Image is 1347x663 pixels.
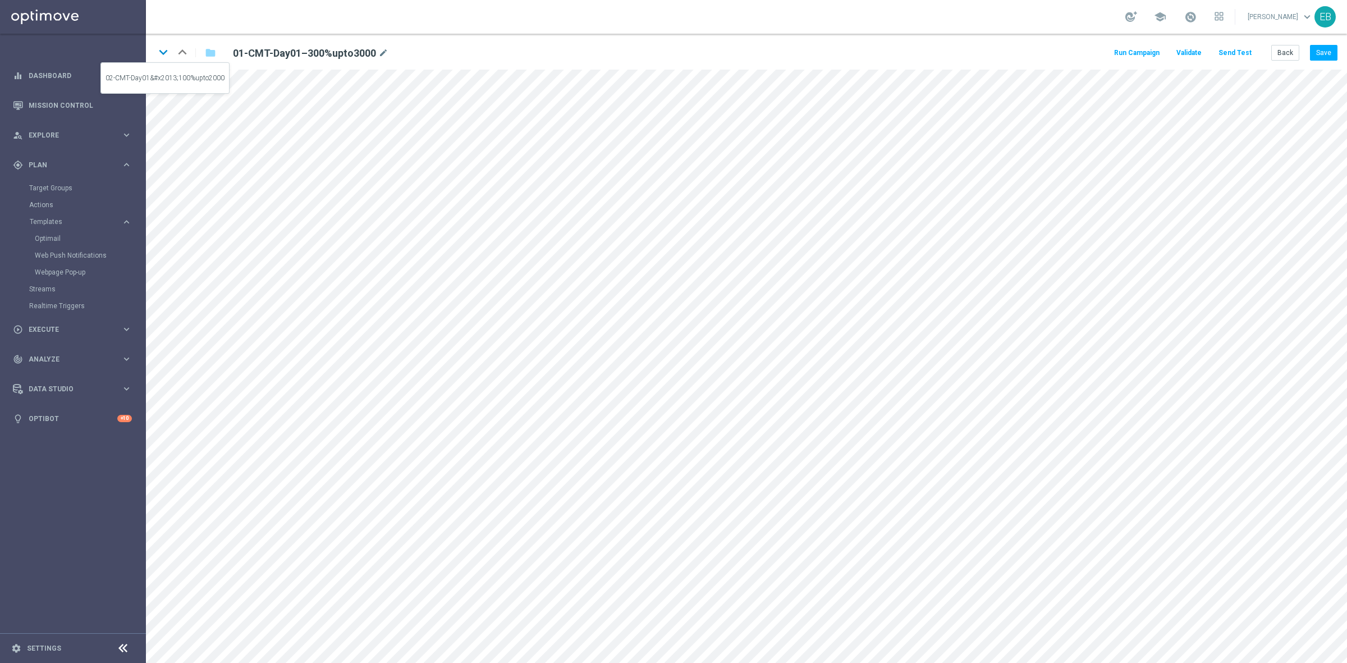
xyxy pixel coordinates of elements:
[121,130,132,140] i: keyboard_arrow_right
[12,355,132,364] button: track_changes Analyze keyboard_arrow_right
[155,44,172,61] i: keyboard_arrow_down
[1175,45,1203,61] button: Validate
[1154,11,1166,23] span: school
[29,356,121,363] span: Analyze
[35,268,117,277] a: Webpage Pop-up
[13,404,132,433] div: Optibot
[1310,45,1337,61] button: Save
[29,217,132,226] button: Templates keyboard_arrow_right
[29,285,117,294] a: Streams
[1217,45,1253,61] button: Send Test
[29,404,117,433] a: Optibot
[29,196,145,213] div: Actions
[1247,8,1314,25] a: [PERSON_NAME]keyboard_arrow_down
[121,324,132,335] i: keyboard_arrow_right
[121,217,132,227] i: keyboard_arrow_right
[13,354,121,364] div: Analyze
[12,161,132,170] button: gps_fixed Plan keyboard_arrow_right
[13,160,23,170] i: gps_fixed
[13,324,121,335] div: Execute
[13,71,23,81] i: equalizer
[1271,45,1299,61] button: Back
[13,160,121,170] div: Plan
[13,384,121,394] div: Data Studio
[204,44,217,62] button: folder
[121,159,132,170] i: keyboard_arrow_right
[121,354,132,364] i: keyboard_arrow_right
[30,218,110,225] span: Templates
[1314,6,1336,28] div: EB
[29,200,117,209] a: Actions
[13,90,132,120] div: Mission Control
[12,131,132,140] button: person_search Explore keyboard_arrow_right
[233,47,376,60] h2: 01-CMT-Day01–300%upto3000
[13,61,132,90] div: Dashboard
[12,325,132,334] button: play_circle_outline Execute keyboard_arrow_right
[13,130,121,140] div: Explore
[29,281,145,298] div: Streams
[12,101,132,110] button: Mission Control
[29,90,132,120] a: Mission Control
[29,184,117,193] a: Target Groups
[117,415,132,422] div: +10
[29,61,132,90] a: Dashboard
[29,180,145,196] div: Target Groups
[13,130,23,140] i: person_search
[1301,11,1313,23] span: keyboard_arrow_down
[12,385,132,394] button: Data Studio keyboard_arrow_right
[35,264,145,281] div: Webpage Pop-up
[1112,45,1161,61] button: Run Campaign
[29,298,145,314] div: Realtime Triggers
[13,324,23,335] i: play_circle_outline
[378,47,388,60] i: mode_edit
[35,234,117,243] a: Optimail
[27,645,61,652] a: Settings
[29,213,145,281] div: Templates
[30,218,121,225] div: Templates
[13,414,23,424] i: lightbulb
[12,71,132,80] button: equalizer Dashboard
[35,230,145,247] div: Optimail
[12,414,132,423] button: lightbulb Optibot +10
[121,383,132,394] i: keyboard_arrow_right
[13,354,23,364] i: track_changes
[29,326,121,333] span: Execute
[35,247,145,264] div: Web Push Notifications
[11,643,21,653] i: settings
[29,301,117,310] a: Realtime Triggers
[205,46,216,60] i: folder
[1176,49,1202,57] span: Validate
[29,386,121,392] span: Data Studio
[29,162,121,168] span: Plan
[35,251,117,260] a: Web Push Notifications
[29,132,121,139] span: Explore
